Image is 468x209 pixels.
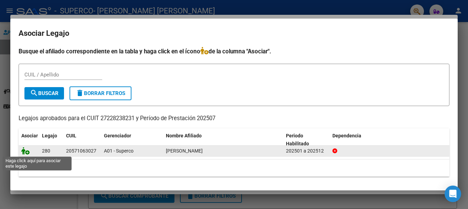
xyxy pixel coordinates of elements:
span: Borrar Filtros [76,90,125,96]
h4: Busque el afiliado correspondiente en la tabla y haga click en el ícono de la columna "Asociar". [19,47,449,56]
datatable-header-cell: Asociar [19,128,39,151]
button: Buscar [24,87,64,100]
datatable-header-cell: Dependencia [330,128,450,151]
span: A01 - Superco [104,148,134,154]
datatable-header-cell: Periodo Habilitado [283,128,330,151]
span: Nombre Afiliado [166,133,202,138]
datatable-header-cell: Legajo [39,128,63,151]
div: 1 registros [19,159,449,177]
span: Periodo Habilitado [286,133,309,146]
datatable-header-cell: Gerenciador [101,128,163,151]
span: Buscar [30,90,58,96]
mat-icon: delete [76,89,84,97]
span: Asociar [21,133,38,138]
datatable-header-cell: CUIL [63,128,101,151]
span: CUIL [66,133,76,138]
p: Legajos aprobados para el CUIT 27228238231 y Período de Prestación 202507 [19,114,449,123]
span: 280 [42,148,50,154]
span: Gerenciador [104,133,131,138]
datatable-header-cell: Nombre Afiliado [163,128,283,151]
span: ALVAREZ MATHIAS NAHUEL [166,148,203,154]
div: Open Intercom Messenger [445,186,461,202]
div: 202501 a 202512 [286,147,327,155]
span: Dependencia [332,133,361,138]
h2: Asociar Legajo [19,27,449,40]
span: Legajo [42,133,57,138]
button: Borrar Filtros [70,86,131,100]
div: 20571063027 [66,147,96,155]
mat-icon: search [30,89,38,97]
